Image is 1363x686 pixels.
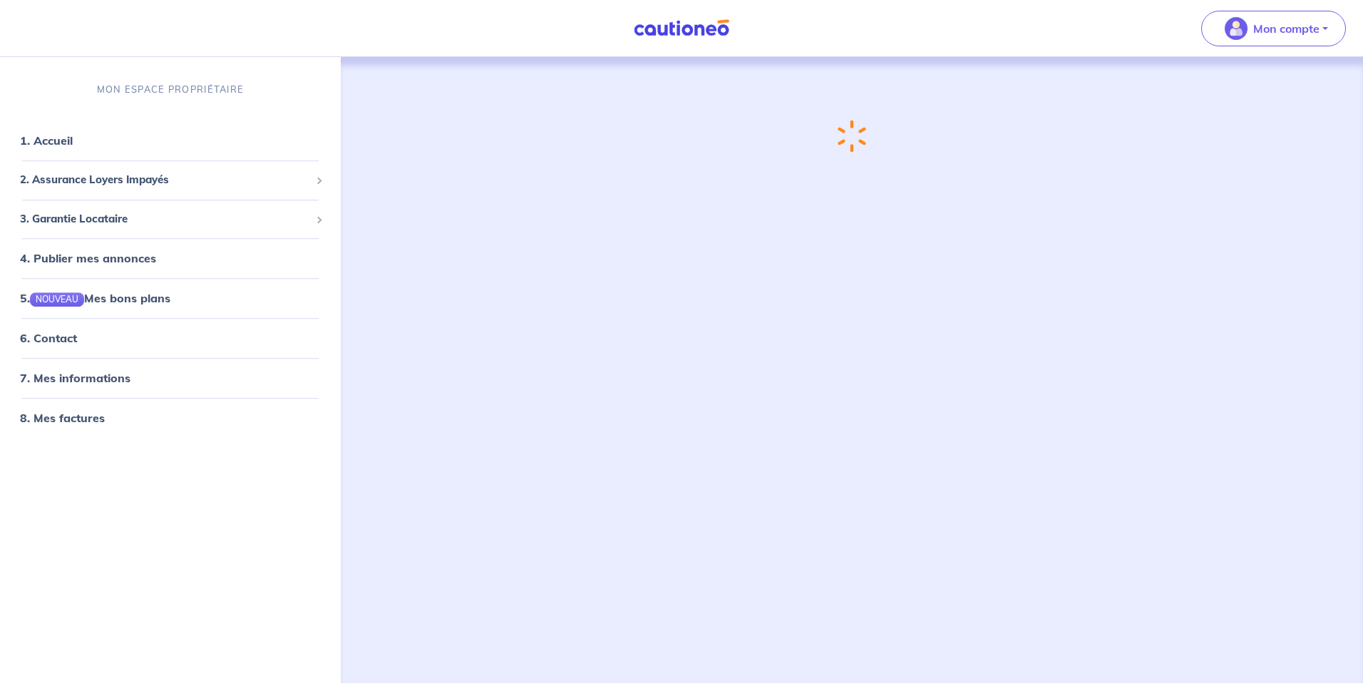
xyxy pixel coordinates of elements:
div: 4. Publier mes annonces [6,244,335,272]
a: 7. Mes informations [20,372,130,386]
p: MON ESPACE PROPRIÉTAIRE [97,83,244,96]
div: 1. Accueil [6,126,335,155]
a: 5.NOUVEAUMes bons plans [20,291,170,305]
a: 6. Contact [20,332,77,346]
div: 5.NOUVEAUMes bons plans [6,284,335,312]
span: 3. Garantie Locataire [20,211,310,227]
img: Cautioneo [628,19,735,37]
div: 6. Contact [6,324,335,353]
span: 2. Assurance Loyers Impayés [20,172,310,188]
p: Mon compte [1253,20,1320,37]
a: 4. Publier mes annonces [20,251,156,265]
a: 1. Accueil [20,133,73,148]
div: 2. Assurance Loyers Impayés [6,166,335,194]
a: 8. Mes factures [20,411,105,426]
div: 7. Mes informations [6,364,335,393]
img: illu_account_valid_menu.svg [1225,17,1248,40]
img: loading-spinner [838,120,866,153]
div: 3. Garantie Locataire [6,205,335,233]
button: illu_account_valid_menu.svgMon compte [1201,11,1346,46]
div: 8. Mes factures [6,404,335,433]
